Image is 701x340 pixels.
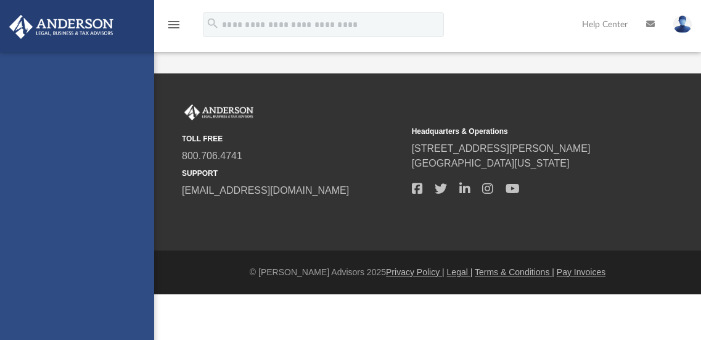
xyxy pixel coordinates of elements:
i: search [206,17,219,30]
a: 800.706.4741 [182,151,242,161]
a: [GEOGRAPHIC_DATA][US_STATE] [412,158,570,168]
a: Legal | [447,267,473,277]
a: menu [166,23,181,32]
img: User Pic [673,15,692,33]
a: Terms & Conditions | [475,267,554,277]
img: Anderson Advisors Platinum Portal [6,15,117,39]
a: [EMAIL_ADDRESS][DOMAIN_NAME] [182,185,349,196]
div: © [PERSON_NAME] Advisors 2025 [154,266,701,279]
a: Privacy Policy | [386,267,445,277]
a: Pay Invoices [557,267,605,277]
i: menu [166,17,181,32]
a: [STREET_ADDRESS][PERSON_NAME] [412,143,591,154]
small: TOLL FREE [182,133,403,144]
small: Headquarters & Operations [412,126,633,137]
img: Anderson Advisors Platinum Portal [182,104,256,120]
small: SUPPORT [182,168,403,179]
